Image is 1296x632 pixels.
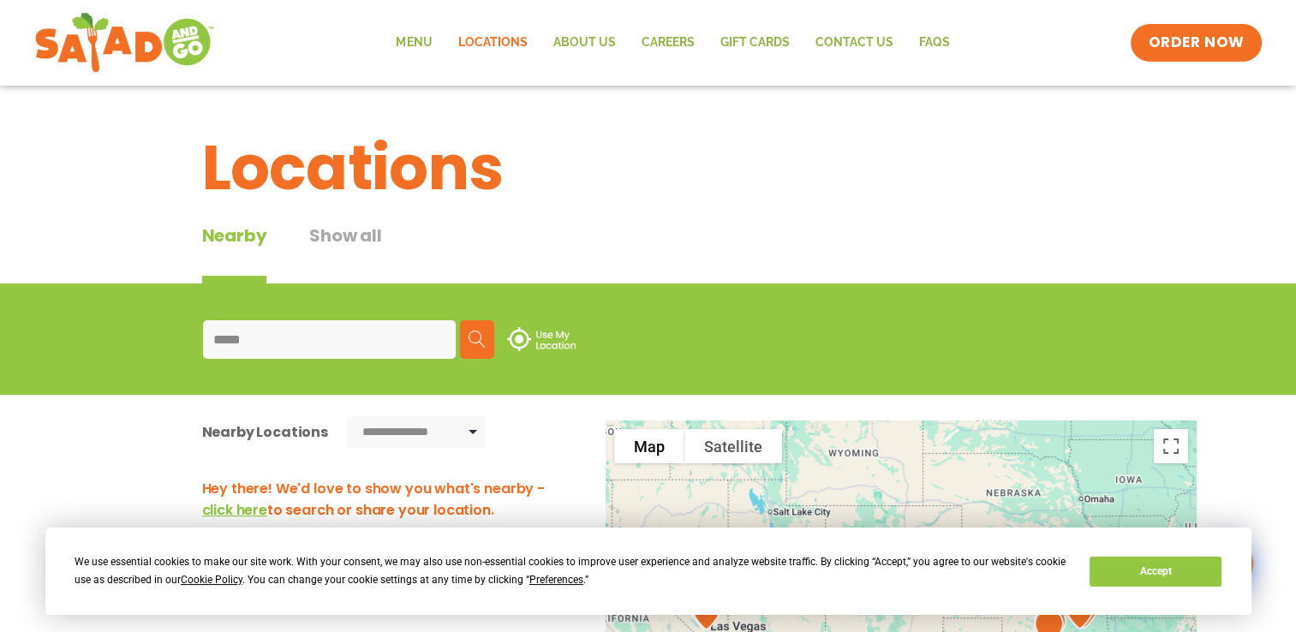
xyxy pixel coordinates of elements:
nav: Menu [383,23,962,63]
span: click here [202,500,267,520]
button: Show all [309,223,381,283]
div: Nearby Locations [202,421,328,443]
button: Toggle fullscreen view [1154,429,1188,463]
div: Cookie Consent Prompt [45,528,1251,615]
button: Show satellite imagery [684,429,782,463]
h1: Locations [202,122,1095,214]
a: ORDER NOW [1131,24,1261,62]
h3: Hey there! We'd love to show you what's nearby - to search or share your location. You can also . [202,478,570,563]
img: use-location.svg [507,327,576,351]
div: Tabbed content [202,223,425,283]
button: Accept [1090,557,1221,587]
a: About Us [540,23,628,63]
div: We use essential cookies to make our site work. With your consent, we may also use non-essential ... [75,553,1069,589]
a: GIFT CARDS [707,23,802,63]
img: new-SAG-logo-768×292 [34,9,215,77]
a: FAQs [905,23,962,63]
img: search.svg [469,331,486,348]
a: Menu [383,23,445,63]
span: ORDER NOW [1148,33,1244,53]
button: Show street map [614,429,684,463]
div: Nearby [202,223,267,283]
span: Preferences [529,574,583,586]
a: Careers [628,23,707,63]
span: Cookie Policy [181,574,242,586]
a: Contact Us [802,23,905,63]
a: Locations [445,23,540,63]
